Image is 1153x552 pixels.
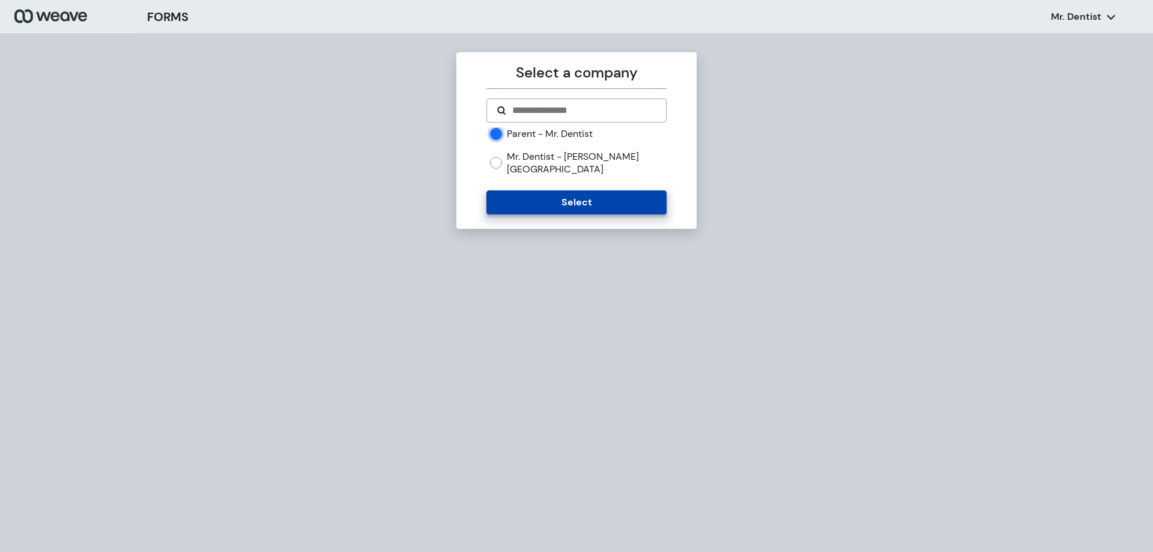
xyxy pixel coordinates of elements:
p: Mr. Dentist [1051,10,1101,23]
p: Select a company [486,62,666,83]
input: Search [511,103,656,118]
label: Parent - Mr. Dentist [507,127,593,141]
label: Mr. Dentist - [PERSON_NAME][GEOGRAPHIC_DATA] [507,150,666,176]
h3: FORMS [147,8,189,26]
button: Select [486,190,666,214]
